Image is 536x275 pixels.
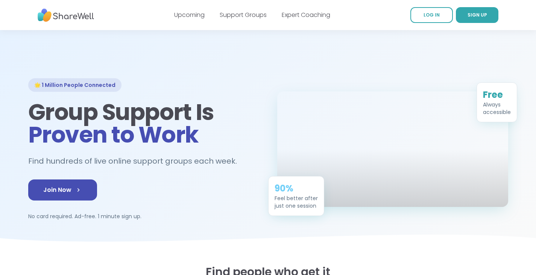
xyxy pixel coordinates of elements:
a: LOG IN [410,7,453,23]
div: Free [483,89,511,101]
img: ShareWell Nav Logo [38,5,94,26]
p: No card required. Ad-free. 1 minute sign up. [28,213,259,220]
a: SIGN UP [456,7,498,23]
span: LOG IN [424,12,440,18]
span: SIGN UP [468,12,487,18]
div: Feel better after just one session [275,194,318,210]
div: 🌟 1 Million People Connected [28,78,121,92]
div: 90% [275,182,318,194]
a: Join Now [28,179,97,201]
span: Join Now [43,185,82,194]
div: Always accessible [483,101,511,116]
h1: Group Support Is [28,101,259,146]
a: Expert Coaching [282,11,330,19]
h2: Find hundreds of live online support groups each week. [28,155,245,167]
a: Support Groups [220,11,267,19]
a: Upcoming [174,11,205,19]
span: Proven to Work [28,119,199,150]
